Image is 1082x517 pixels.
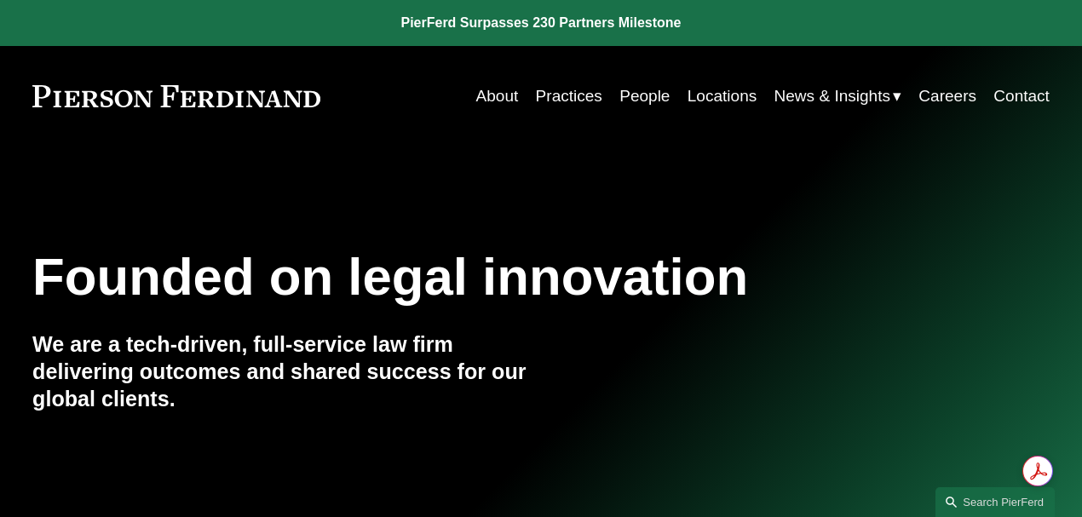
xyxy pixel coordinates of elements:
a: About [476,80,519,112]
span: News & Insights [774,82,890,111]
a: Search this site [935,487,1055,517]
a: Locations [688,80,757,112]
a: Careers [918,80,976,112]
a: Practices [536,80,602,112]
h1: Founded on legal innovation [32,247,880,307]
a: folder dropdown [774,80,901,112]
a: Contact [993,80,1050,112]
h4: We are a tech-driven, full-service law firm delivering outcomes and shared success for our global... [32,331,541,413]
a: People [619,80,670,112]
